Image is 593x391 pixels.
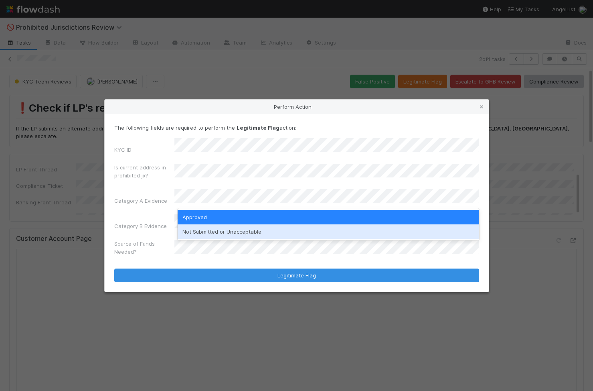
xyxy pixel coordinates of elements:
div: Perform Action [105,100,489,114]
label: Source of Funds Needed? [114,240,174,256]
div: Approved [178,210,479,224]
label: Is current address in prohibited jx? [114,163,174,179]
div: Not Submitted or Unacceptable [178,224,479,239]
label: KYC ID [114,146,132,154]
strong: Legitimate Flag [237,124,279,131]
label: Category B Evidence [114,222,167,230]
p: The following fields are required to perform the action: [114,124,479,132]
label: Category A Evidence [114,197,167,205]
button: Legitimate Flag [114,269,479,282]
